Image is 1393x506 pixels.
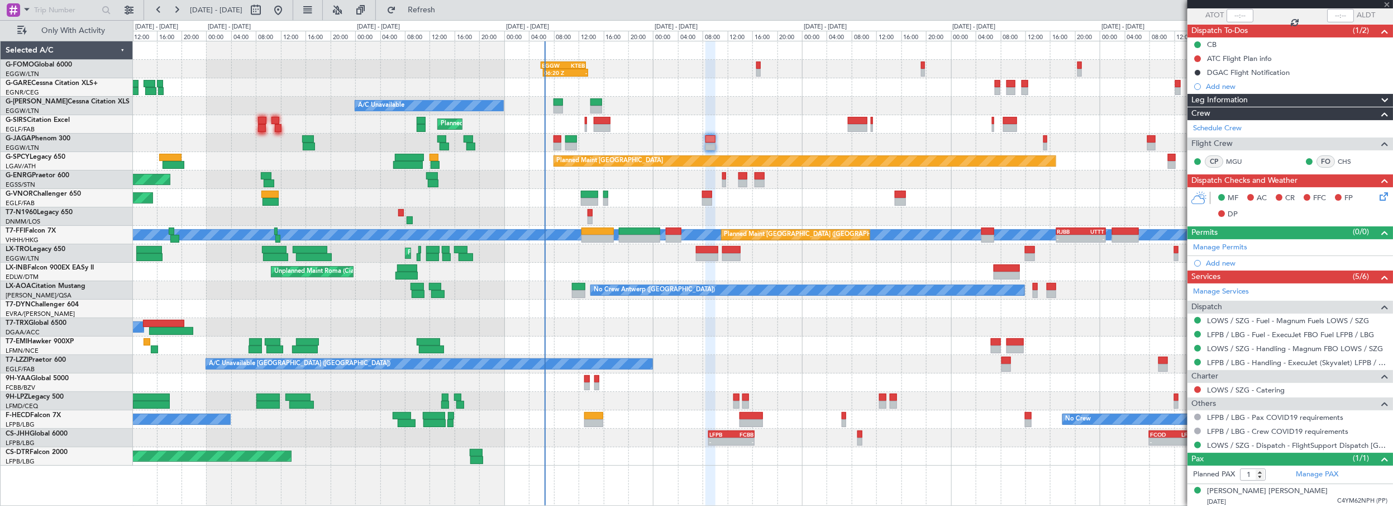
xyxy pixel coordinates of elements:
a: Manage Services [1193,286,1249,297]
div: A/C Unavailable [358,97,404,114]
div: 00:00 [653,31,678,41]
a: LFMD/CEQ [6,402,38,410]
a: CS-JHHGlobal 6000 [6,431,68,437]
a: T7-TRXGlobal 6500 [6,320,66,327]
a: EGGW/LTN [6,107,39,115]
a: EGGW/LTN [6,70,39,78]
span: Pax [1191,453,1204,466]
div: No Crew [1066,411,1091,428]
a: G-GARECessna Citation XLS+ [6,80,98,87]
div: 08:00 [1001,31,1025,41]
span: Services [1191,271,1220,283]
a: 9H-YAAGlobal 5000 [6,375,69,382]
div: 08:00 [256,31,280,41]
div: EGGW [542,62,564,69]
div: 04:00 [678,31,703,41]
div: [DATE] - [DATE] [1101,22,1144,32]
a: F-HECDFalcon 7X [6,412,61,419]
a: EGLF/FAB [6,199,35,207]
a: G-[PERSON_NAME]Cessna Citation XLS [6,98,130,105]
span: T7-FFI [6,228,25,234]
a: Manage Permits [1193,242,1247,253]
a: LFPB/LBG [6,439,35,447]
div: - [709,438,731,445]
div: 08:00 [554,31,579,41]
div: 00:00 [206,31,231,41]
div: 12:00 [876,31,901,41]
span: G-JAGA [6,135,31,142]
div: 00:00 [951,31,976,41]
div: 20:00 [182,31,206,41]
div: 12:00 [281,31,306,41]
a: EGLF/FAB [6,125,35,134]
div: [DATE] - [DATE] [208,22,251,32]
div: 20:00 [777,31,802,41]
div: 04:00 [380,31,405,41]
span: ALDT [1357,10,1375,21]
span: C4YM62NPH (PP) [1337,496,1387,506]
span: T7-DYN [6,301,31,308]
span: Permits [1191,226,1218,239]
div: 16:00 [901,31,926,41]
a: T7-LZZIPraetor 600 [6,357,66,363]
span: (0/0) [1353,226,1369,238]
a: FCBB/BZV [6,384,35,392]
div: 00:00 [355,31,380,41]
a: 9H-LPZLegacy 500 [6,394,64,400]
div: [DATE] - [DATE] [804,22,847,32]
div: [DATE] - [DATE] [655,22,698,32]
div: CB [1207,40,1217,49]
a: EDLW/DTM [6,273,39,281]
span: 9H-YAA [6,375,31,382]
div: [DATE] - [DATE] [357,22,400,32]
div: Planned Maint [GEOGRAPHIC_DATA] ([GEOGRAPHIC_DATA]) [408,245,584,262]
a: CS-DTRFalcon 2000 [6,449,68,456]
span: LX-INB [6,264,27,271]
div: RJBB [1057,228,1081,235]
div: No Crew Antwerp ([GEOGRAPHIC_DATA]) [594,282,715,299]
div: FCOD [1150,431,1172,438]
span: Only With Activity [29,27,118,35]
div: KTEB [564,62,585,69]
a: EGGW/LTN [6,144,39,152]
a: T7-DYNChallenger 604 [6,301,79,308]
span: Dispatch To-Dos [1191,25,1248,37]
a: EGGW/LTN [6,254,39,263]
a: LGAV/ATH [6,162,36,171]
a: LFMN/NCE [6,347,39,355]
div: 04:00 [231,31,256,41]
a: LX-INBFalcon 900EX EASy II [6,264,94,271]
div: Add new [1206,258,1387,268]
span: T7-LZZI [6,357,28,363]
a: G-FOMOGlobal 6000 [6,62,72,68]
div: 04:00 [529,31,554,41]
div: DGAC Flight Notification [1207,68,1290,77]
a: LFPB/LBG [6,457,35,466]
a: LX-TROLegacy 650 [6,246,65,253]
div: 08:00 [1149,31,1174,41]
div: 06:20 Z [544,69,566,76]
div: FCBB [732,431,753,438]
span: CS-JHH [6,431,30,437]
span: 9H-LPZ [6,394,28,400]
span: DP [1228,209,1238,220]
span: AC [1257,193,1267,204]
span: Crew [1191,107,1210,120]
button: Only With Activity [12,22,121,40]
a: G-SPCYLegacy 650 [6,154,65,160]
span: CS-DTR [6,449,30,456]
a: Manage PAX [1296,469,1338,480]
a: LFPB / LBG - Crew COVID19 requirements [1207,427,1348,436]
span: FP [1344,193,1353,204]
span: G-SPCY [6,154,30,160]
div: UTTT [1081,228,1105,235]
div: 08:00 [405,31,430,41]
a: LOWS / SZG - Handling - Magnum FBO LOWS / SZG [1207,344,1383,353]
div: 20:00 [926,31,951,41]
div: A/C Unavailable [GEOGRAPHIC_DATA] ([GEOGRAPHIC_DATA]) [209,356,390,372]
a: EGNR/CEG [6,88,39,97]
a: G-ENRGPraetor 600 [6,172,69,179]
span: G-VNOR [6,191,33,197]
div: LFPB [1172,431,1194,438]
a: MGU [1226,157,1251,167]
